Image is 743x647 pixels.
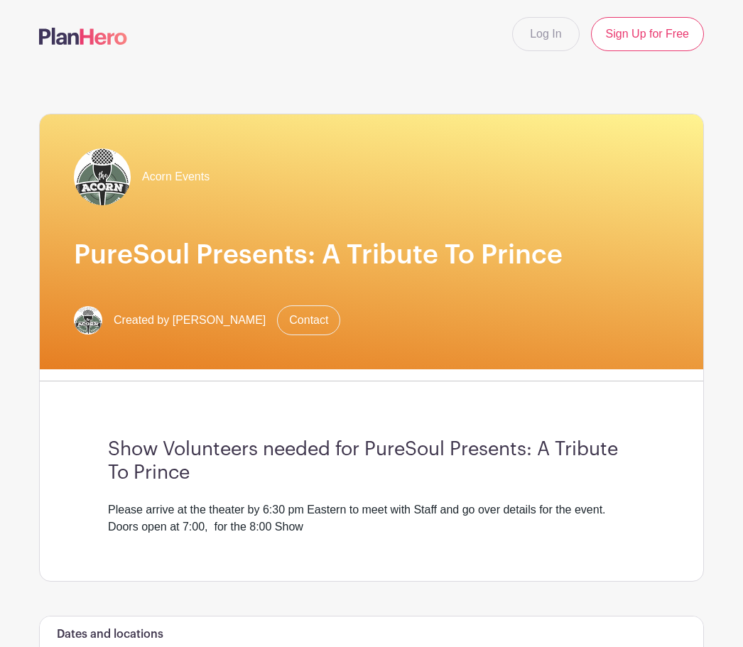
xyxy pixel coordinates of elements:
[142,168,210,185] span: Acorn Events
[57,628,163,641] h6: Dates and locations
[108,438,635,484] h3: Show Volunteers needed for PureSoul Presents: A Tribute To Prince
[74,148,131,205] img: Acorn%20Logo%20SMALL.jpg
[108,501,635,535] div: Please arrive at the theater by 6:30 pm Eastern to meet with Staff and go over details for the ev...
[277,305,340,335] a: Contact
[39,28,127,45] img: logo-507f7623f17ff9eddc593b1ce0a138ce2505c220e1c5a4e2b4648c50719b7d32.svg
[114,312,266,329] span: Created by [PERSON_NAME]
[74,306,102,335] img: Acorn%20Logo%20SMALL.jpg
[512,17,579,51] a: Log In
[74,239,669,271] h1: PureSoul Presents: A Tribute To Prince
[591,17,704,51] a: Sign Up for Free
